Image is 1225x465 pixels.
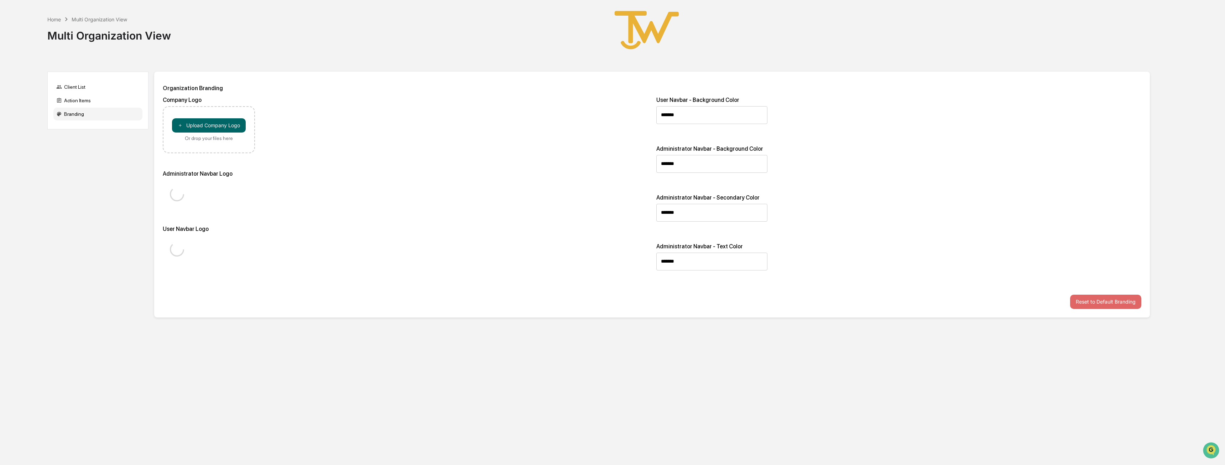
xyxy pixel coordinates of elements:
div: Multi Organization View [47,24,171,42]
div: Administrator Navbar - Secondary Color [656,194,1141,201]
p: How can we help? [7,15,130,26]
div: Start new chat [24,55,117,62]
span: ＋ [178,122,183,129]
button: Reset to Default Branding [1070,295,1141,309]
img: 1746055101610-c473b297-6a78-478c-a979-82029cc54cd1 [7,55,20,67]
div: Administrator Navbar Logo [163,170,648,177]
div: 🗄️ [52,91,57,96]
div: We're available if you need us! [24,62,90,67]
iframe: Open customer support [1202,441,1221,461]
a: Powered byPylon [50,120,86,126]
div: Home [47,16,61,22]
span: Preclearance [14,90,46,97]
div: 🔎 [7,104,13,110]
div: Branding [53,108,142,120]
div: Or drop your files here [185,135,233,141]
div: Administrator Navbar - Text Color [656,243,1141,250]
span: Pylon [71,121,86,126]
button: Start new chat [121,57,130,65]
div: Company Logo [163,97,648,103]
img: True West [611,6,682,55]
div: User Navbar Logo [163,226,648,232]
div: Action Items [53,94,142,107]
div: Client List [53,81,142,93]
a: 🔎Data Lookup [4,100,48,113]
div: 🖐️ [7,91,13,96]
a: 🗄️Attestations [49,87,91,100]
span: Data Lookup [14,103,45,110]
a: 🖐️Preclearance [4,87,49,100]
h2: Organization Branding [163,85,1141,92]
div: Multi Organization View [72,16,127,22]
div: Administrator Navbar - Background Color [656,145,1141,152]
button: Or drop your files here [172,118,246,133]
span: Attestations [59,90,88,97]
div: User Navbar - Background Color [656,97,1141,103]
